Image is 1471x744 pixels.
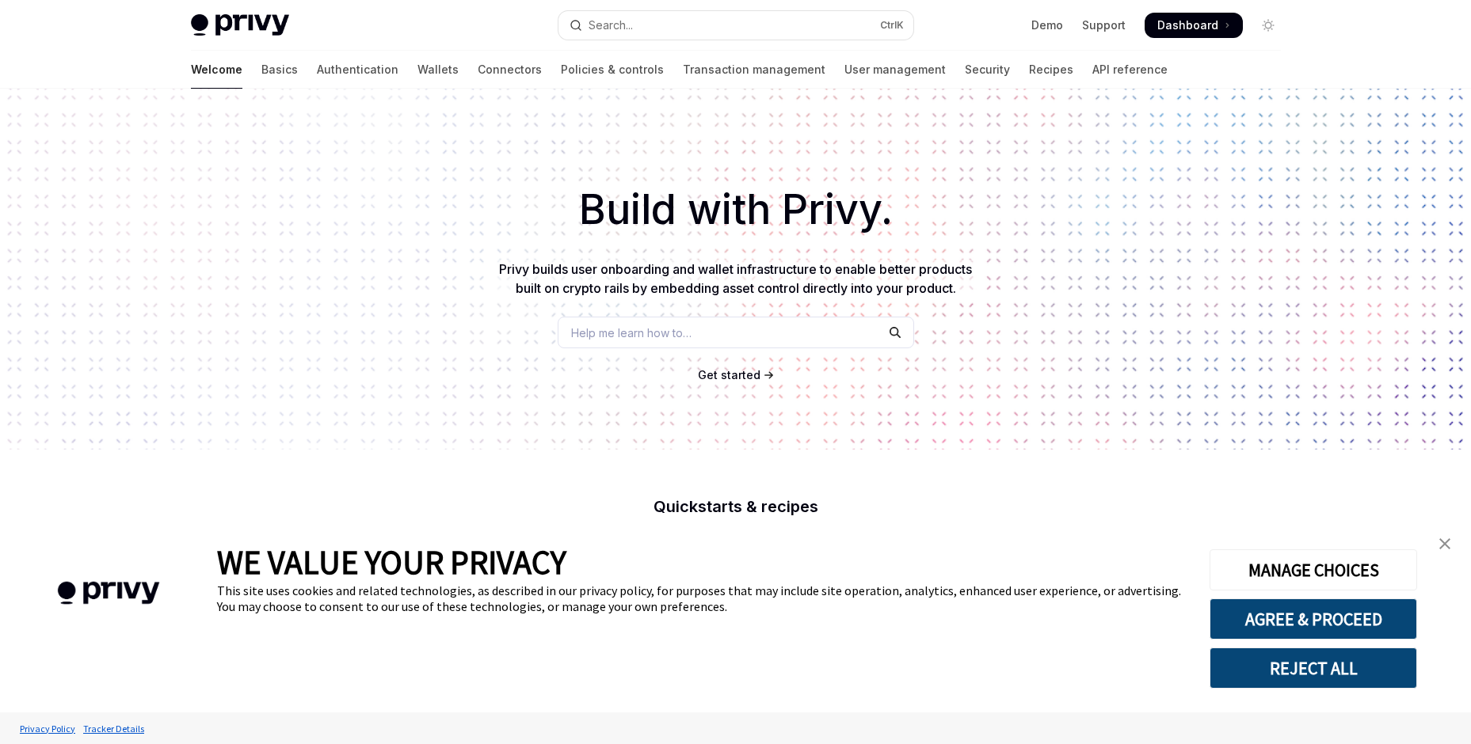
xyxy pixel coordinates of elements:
a: Dashboard [1145,13,1243,38]
a: Welcome [191,51,242,89]
span: Dashboard [1157,17,1218,33]
a: Support [1082,17,1126,33]
div: This site uses cookies and related technologies, as described in our privacy policy, for purposes... [217,583,1186,614]
span: WE VALUE YOUR PRIVACY [217,541,566,583]
img: close banner [1439,538,1450,549]
a: Transaction management [683,51,825,89]
span: Help me learn how to… [571,325,692,341]
img: light logo [191,14,289,36]
a: close banner [1429,528,1461,560]
img: company logo [24,559,193,628]
span: Get started [698,368,760,381]
a: Security [965,51,1010,89]
a: Policies & controls [561,51,664,89]
button: Toggle dark mode [1256,13,1281,38]
h1: Build with Privy. [25,179,1446,241]
a: API reference [1092,51,1168,89]
a: Authentication [317,51,398,89]
a: Privacy Policy [16,715,79,742]
button: AGREE & PROCEED [1210,598,1417,640]
a: Connectors [478,51,542,89]
a: Get started [698,367,760,383]
button: MANAGE CHOICES [1210,549,1417,590]
a: User management [844,51,946,89]
span: Privy builds user onboarding and wallet infrastructure to enable better products built on crypto ... [499,261,972,296]
div: Search... [589,16,633,35]
h2: Quickstarts & recipes [457,499,1015,514]
a: Recipes [1029,51,1073,89]
a: Demo [1031,17,1063,33]
a: Wallets [417,51,459,89]
button: REJECT ALL [1210,647,1417,689]
span: Ctrl K [880,19,904,32]
a: Tracker Details [79,715,148,742]
a: Basics [261,51,298,89]
button: Open search [558,11,913,40]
